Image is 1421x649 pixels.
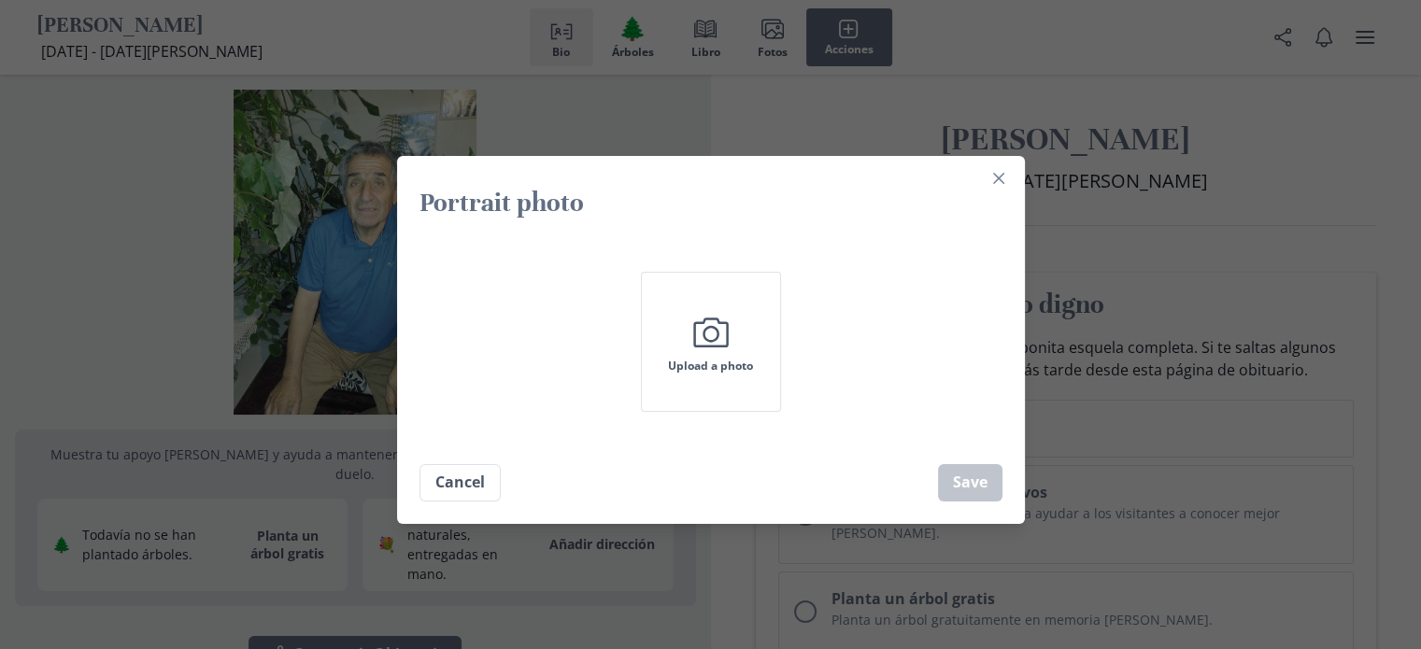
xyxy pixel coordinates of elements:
button: Cancel [419,464,501,501]
span: Upload a photo [668,360,753,373]
h2: Portrait photo [419,186,1002,219]
button: Upload a photo [641,272,781,412]
button: Close [984,163,1014,193]
button: Save [938,464,1002,501]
